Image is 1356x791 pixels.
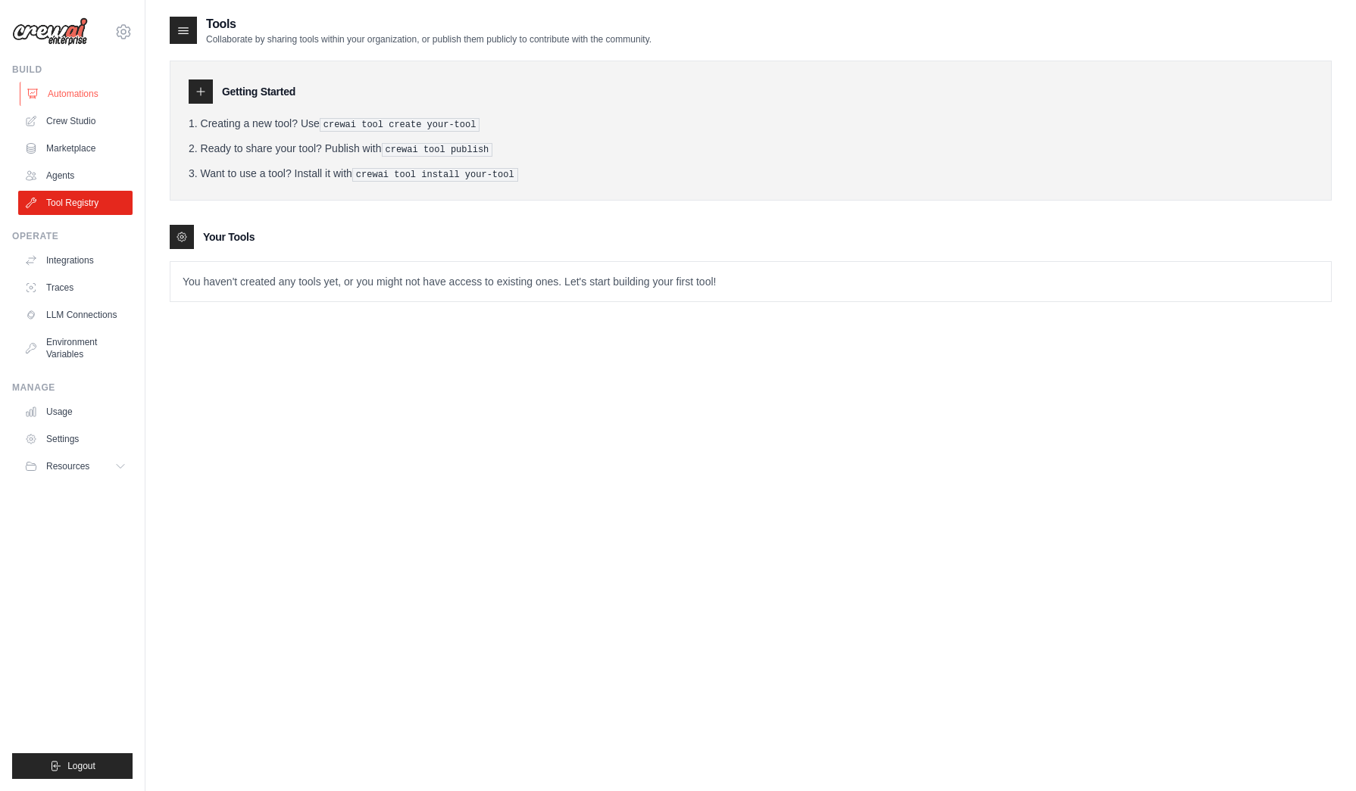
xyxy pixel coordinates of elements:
[18,303,133,327] a: LLM Connections
[222,84,295,99] h3: Getting Started
[320,118,480,132] pre: crewai tool create your-tool
[189,166,1313,182] li: Want to use a tool? Install it with
[20,82,134,106] a: Automations
[67,760,95,772] span: Logout
[18,454,133,478] button: Resources
[189,116,1313,132] li: Creating a new tool? Use
[18,400,133,424] a: Usage
[12,381,133,394] div: Manage
[18,163,133,188] a: Agents
[203,229,255,244] h3: Your Tools
[12,230,133,242] div: Operate
[18,248,133,272] a: Integrations
[12,64,133,76] div: Build
[18,276,133,300] a: Traces
[382,143,493,157] pre: crewai tool publish
[206,15,651,33] h2: Tools
[18,136,133,160] a: Marketplace
[46,460,89,472] span: Resources
[352,168,518,182] pre: crewai tool install your-tool
[18,109,133,133] a: Crew Studio
[18,330,133,366] a: Environment Variables
[206,33,651,45] p: Collaborate by sharing tools within your organization, or publish them publicly to contribute wit...
[12,753,133,779] button: Logout
[189,141,1313,157] li: Ready to share your tool? Publish with
[170,262,1331,301] p: You haven't created any tools yet, or you might not have access to existing ones. Let's start bui...
[18,427,133,451] a: Settings
[12,17,88,46] img: Logo
[18,191,133,215] a: Tool Registry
